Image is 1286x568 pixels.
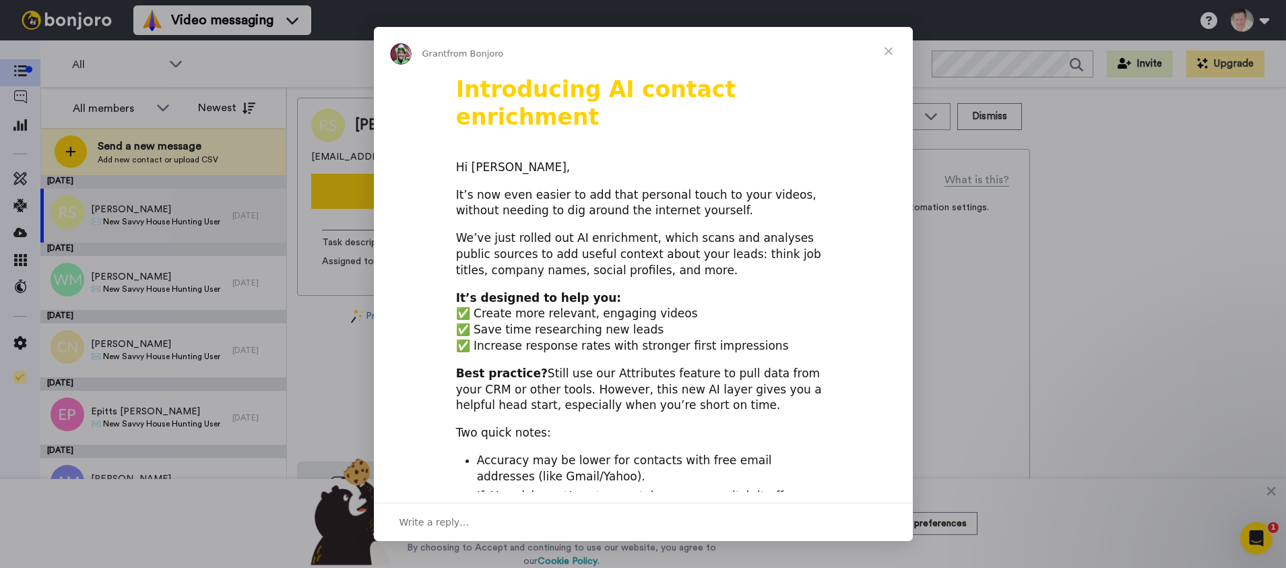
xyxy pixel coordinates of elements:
div: Still use our Attributes feature to pull data from your CRM or other tools. However, this new AI ... [456,366,831,414]
b: Introducing AI contact enrichment [456,76,736,130]
div: We’ve just rolled out AI enrichment, which scans and analyses public sources to add useful contex... [456,230,831,278]
span: Write a reply… [399,513,470,531]
li: If AI enrichment’s not your style, you can switch it off anytime in your . [477,488,831,521]
div: ✅ Create more relevant, engaging videos ✅ Save time researching new leads ✅ Increase response rat... [456,290,831,354]
div: Hi [PERSON_NAME], [456,160,831,176]
b: It’s designed to help you: [456,291,621,305]
b: Best practice? [456,367,548,380]
span: from Bonjoro [447,49,503,59]
span: Close [864,27,913,75]
li: Accuracy may be lower for contacts with free email addresses (like Gmail/Yahoo). [477,453,831,485]
div: Open conversation and reply [374,503,913,541]
span: Grant [422,49,447,59]
img: Profile image for Grant [390,43,412,65]
div: Two quick notes: [456,425,831,441]
div: It’s now even easier to add that personal touch to your videos, without needing to dig around the... [456,187,831,220]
